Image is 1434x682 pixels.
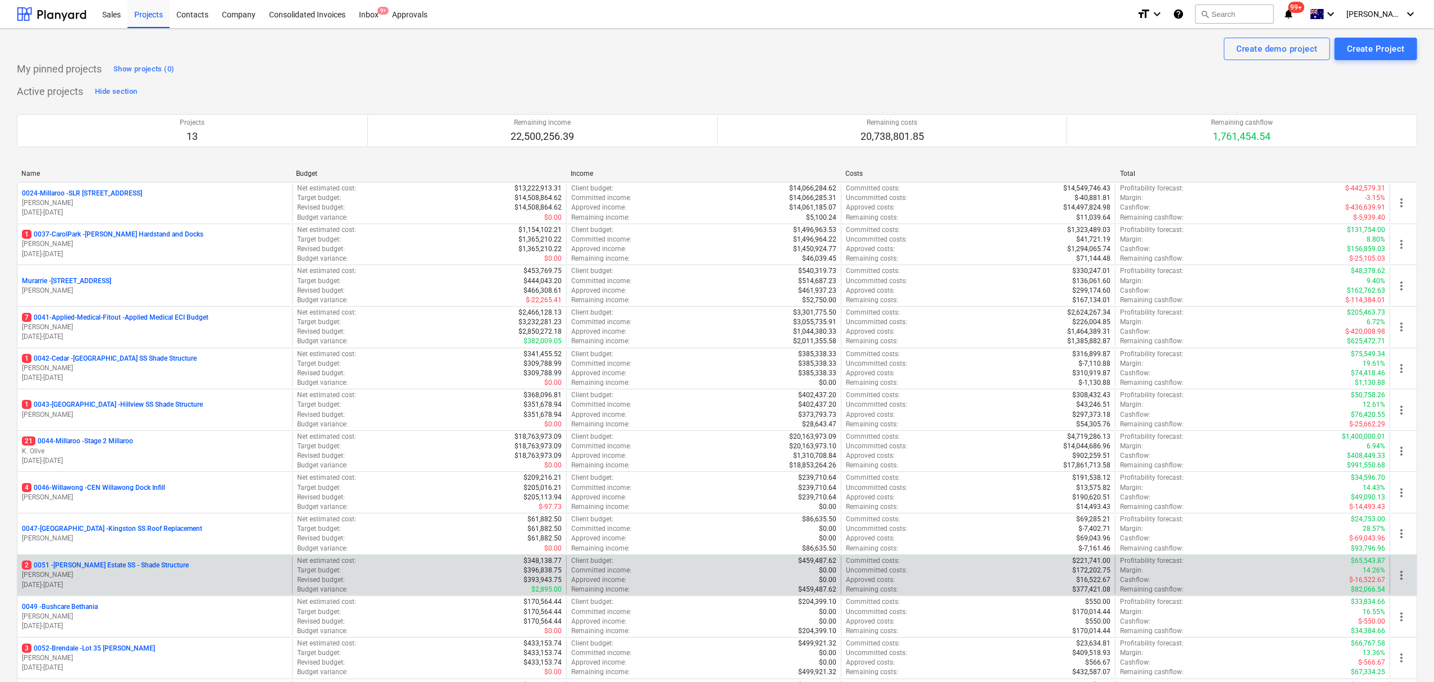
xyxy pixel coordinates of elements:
p: $385,338.33 [798,359,836,369]
p: $14,508,864.62 [515,193,562,203]
span: 21 [22,437,35,445]
p: Net estimated cost : [297,432,356,442]
p: $385,338.33 [798,369,836,378]
p: $167,134.01 [1072,295,1110,305]
p: $351,678.94 [523,410,562,420]
p: $-7,110.88 [1078,359,1110,369]
p: Uncommitted costs : [846,193,907,203]
i: keyboard_arrow_down [1324,7,1337,21]
p: 8.80% [1367,235,1385,244]
p: [PERSON_NAME] [22,363,288,373]
p: 0043-[GEOGRAPHIC_DATA] - Hillview SS Shade Structure [22,400,203,410]
p: $514,687.23 [798,276,836,286]
div: Hide section [95,85,137,98]
p: Remaining cashflow [1211,118,1273,128]
p: Target budget : [297,359,341,369]
p: Net estimated cost : [297,184,356,193]
p: Target budget : [297,317,341,327]
p: $-22,265.41 [526,295,562,305]
p: $18,763,973.09 [515,432,562,442]
p: 1,761,454.54 [1211,130,1273,143]
p: [PERSON_NAME] [22,612,288,621]
p: $-25,662.29 [1349,420,1385,429]
p: Budget variance : [297,254,348,263]
p: $14,497,824.98 [1063,203,1110,212]
p: Remaining costs : [846,420,898,429]
p: Approved costs : [846,410,895,420]
div: Create demo project [1236,42,1318,56]
span: 9+ [377,7,389,15]
p: $-5,939.40 [1353,213,1385,222]
span: 7 [22,313,31,322]
span: more_vert [1395,486,1408,499]
span: more_vert [1395,651,1408,665]
p: Approved costs : [846,286,895,295]
span: more_vert [1395,527,1408,540]
p: $14,061,185.07 [789,203,836,212]
p: Net estimated cost : [297,225,356,235]
button: Hide section [92,83,140,101]
p: Approved costs : [846,244,895,254]
p: $1,496,963.53 [793,225,836,235]
p: Projects [180,118,204,128]
p: $11,039.64 [1076,213,1110,222]
p: [PERSON_NAME] [22,286,288,295]
span: more_vert [1395,610,1408,624]
p: $466,308.61 [523,286,562,295]
p: $368,096.81 [523,390,562,400]
div: 210044-Millaroo -Stage 2 MillarooK. Olive[DATE]-[DATE] [22,437,288,465]
p: $1,323,489.03 [1067,225,1110,235]
span: more_vert [1395,320,1408,334]
div: 0024-Millaroo -SLR [STREET_ADDRESS][PERSON_NAME][DATE]-[DATE] [22,189,288,217]
p: $309,788.99 [523,359,562,369]
p: Profitability forecast : [1120,390,1183,400]
i: keyboard_arrow_down [1150,7,1164,21]
p: $131,754.00 [1347,225,1385,235]
p: Remaining income : [571,295,630,305]
p: $14,549,746.43 [1063,184,1110,193]
p: Remaining income : [571,378,630,388]
p: Client budget : [571,184,613,193]
span: 2 [22,561,31,570]
p: [PERSON_NAME] [22,239,288,249]
div: Murarrie -[STREET_ADDRESS][PERSON_NAME] [22,276,288,295]
p: Committed income : [571,359,631,369]
p: [DATE] - [DATE] [22,249,288,259]
i: Knowledge base [1173,7,1184,21]
p: Cashflow : [1120,286,1150,295]
p: Committed income : [571,235,631,244]
p: Cashflow : [1120,244,1150,254]
p: $373,793.73 [798,410,836,420]
p: $54,305.76 [1076,420,1110,429]
p: $76,420.55 [1351,410,1385,420]
p: Remaining costs : [846,295,898,305]
span: 3 [22,644,31,653]
button: Create demo project [1224,38,1330,60]
p: $0.00 [544,420,562,429]
span: more_vert [1395,444,1408,458]
p: Active projects [17,85,83,98]
span: 1 [22,400,31,409]
p: [PERSON_NAME] [22,493,288,502]
p: $5,100.24 [806,213,836,222]
p: $1,154,102.21 [518,225,562,235]
div: 30052-Brendale -Lot 35 [PERSON_NAME][PERSON_NAME][DATE]-[DATE] [22,644,288,672]
p: 20,738,801.85 [861,130,924,143]
p: Remaining costs : [846,378,898,388]
div: 70041-Applied-Medical-Fitout -Applied Medical ECI Budget[PERSON_NAME][DATE]-[DATE] [22,313,288,342]
p: $156,859.03 [1347,244,1385,254]
p: $461,937.23 [798,286,836,295]
p: Margin : [1120,235,1143,244]
p: Murarrie - [STREET_ADDRESS] [22,276,111,286]
p: $-40,881.81 [1075,193,1110,203]
p: [DATE] - [DATE] [22,621,288,631]
p: Budget variance : [297,378,348,388]
p: $-436,639.91 [1345,203,1385,212]
p: Margin : [1120,359,1143,369]
p: $226,004.85 [1072,317,1110,327]
p: Committed costs : [846,225,900,235]
p: 0042-Cedar - [GEOGRAPHIC_DATA] SS Shade Structure [22,354,197,363]
p: $-114,384.01 [1345,295,1385,305]
p: $74,418.46 [1351,369,1385,378]
div: 0049 -Bushcare Bethania[PERSON_NAME][DATE]-[DATE] [22,602,288,631]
